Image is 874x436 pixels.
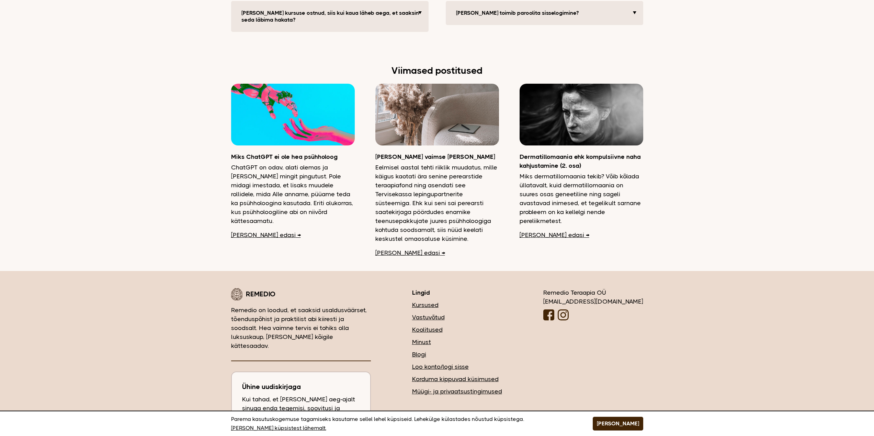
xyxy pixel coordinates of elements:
button: [PERSON_NAME] kursuse ostnud, siis kui kaua läheb aega, et saaksin seda läbima hakata? [238,6,423,27]
p: ChatGPT on odav, alati olemas ja [PERSON_NAME] mingit pingutust. Pole midagi imestada, et lisaks ... [231,163,355,225]
img: Instagrammi logo [558,309,569,320]
img: Remedio logo [231,288,242,301]
p: Remedio on loodud, et saaksid usaldusväärset, tõenduspõhist ja praktilist abi kiiresti ja soodsal... [231,306,371,350]
a: Miks ChatGPT ei ole hea psühholoog [231,152,355,161]
a: [PERSON_NAME] edasi [375,248,445,257]
div: Remedio Teraapia OÜ [543,288,643,323]
a: Dermatillomaania ehk kompulsiivne naha kahjustamine (2. osa) [520,152,643,170]
img: Mureliku näoga naine vaatamas kõrvale [520,84,643,145]
a: [PERSON_NAME] edasi [520,231,589,239]
div: Remedio [231,288,371,301]
a: Vastuvõtud [412,313,502,322]
a: [PERSON_NAME] vaimse [PERSON_NAME] [375,152,499,161]
a: Müügi- ja privaatsustingimused [412,387,502,396]
img: Facebooki logo [543,309,554,320]
h3: Lingid [412,288,502,297]
button: [PERSON_NAME] toimib paroolita sisselogimine? [453,6,638,20]
img: Beež diivan märkmikuga [375,84,499,145]
p: Eelmisel aastal tehti riiklik muudatus, mille käigus kaotati ära senine perearstide teraapiafond ... [375,163,499,243]
a: Loo konto/logi sisse [412,362,502,371]
a: [PERSON_NAME] küpsistest lähemalt. [231,424,326,433]
a: [PERSON_NAME] edasi [231,231,301,239]
a: Koolitused [412,325,502,334]
p: Miks dermatillomaania tekib? Võib kõlada üllatavalt, kuid dermatillomaania on suures osas geneeti... [520,172,643,225]
h2: Ühine uudiskirjaga [242,382,360,391]
button: [PERSON_NAME] [593,417,643,431]
div: [EMAIL_ADDRESS][DOMAIN_NAME] [543,297,643,306]
h2: Viimased postitused [231,66,643,75]
a: Blogi [412,350,502,359]
a: Kursused [412,301,502,309]
a: Minust [412,338,502,346]
p: Parema kasutuskogemuse tagamiseks kasutame sellel lehel küpsiseid. Lehekülge külastades nõustud k... [231,415,576,433]
img: Inimese ja roboti käsi kokku puutumas [231,84,355,145]
a: Korduma kippuvad küsimused [412,375,502,384]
